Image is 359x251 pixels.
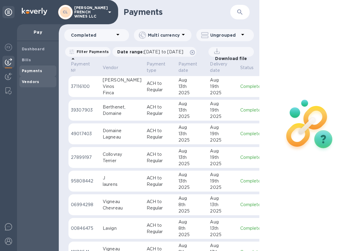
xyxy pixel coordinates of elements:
[178,232,205,238] div: 2025
[178,90,205,96] div: 2025
[74,6,105,18] p: [PERSON_NAME] FRENCH WINES LLC
[22,8,47,15] img: Logo
[144,49,183,54] span: [DATE] to [DATE]
[210,90,235,96] div: 2025
[210,154,235,161] div: 19th
[178,101,205,107] div: Aug
[147,128,174,140] p: ACH to Regular
[240,65,262,71] span: Status
[22,47,45,51] b: Dashboard
[210,202,235,208] div: 13th
[178,202,205,208] div: 8th
[103,110,142,117] div: Domaine
[178,178,205,184] div: 13th
[103,65,126,71] span: Vendor
[178,137,205,143] div: 2025
[71,83,98,90] p: 37116100
[178,208,205,214] div: 2025
[147,80,174,93] p: ACH to Regular
[210,61,235,74] span: Delivery date
[71,32,114,38] p: Completed
[178,148,205,154] div: Aug
[103,134,142,140] div: Lagneau
[178,219,205,225] div: Aug
[124,7,224,17] h1: Payments
[103,158,142,164] div: Terrier
[178,184,205,191] div: 2025
[74,49,109,54] p: Filter Payments
[147,222,174,235] p: ACH to Regular
[71,225,98,232] p: 00846475
[210,101,235,107] div: Aug
[210,124,235,131] div: Aug
[103,151,142,158] div: Collovray
[178,124,205,131] div: Aug
[147,151,174,164] p: ACH to Regular
[210,178,235,184] div: 19th
[148,32,180,38] p: Multi currency
[22,69,42,73] b: Payments
[103,175,142,181] div: J
[178,77,205,83] div: Aug
[210,172,235,178] div: Aug
[240,83,264,90] p: Completed
[178,243,205,249] div: Aug
[112,47,196,57] div: Date range:[DATE] to [DATE]
[71,61,98,74] span: Payment №
[210,232,235,238] div: 2025
[2,6,15,18] div: Unpin categories
[178,225,205,232] div: 8th
[213,55,247,62] p: Download file
[22,58,31,62] b: Bills
[22,79,39,84] b: Vendors
[71,131,98,137] p: 49017403
[22,29,54,35] p: Pay
[210,161,235,167] div: 2025
[210,219,235,225] div: Aug
[103,205,142,211] div: Chevreau
[178,107,205,113] div: 13th
[178,172,205,178] div: Aug
[63,10,68,14] b: CL
[71,178,98,184] p: 95808442
[103,199,142,205] div: Vigneau
[178,195,205,202] div: Aug
[103,104,142,110] div: Berthenet,
[178,113,205,120] div: 2025
[210,131,235,137] div: 19th
[210,208,235,214] div: 2025
[103,65,118,71] p: Vendor
[178,61,205,74] span: Payment date
[147,61,174,74] span: Payment type
[210,83,235,90] div: 19th
[103,181,142,188] div: laurens
[178,131,205,137] div: 13th
[210,113,235,120] div: 2025
[103,128,142,134] div: Domaine
[147,61,166,74] p: Payment type
[5,44,12,51] img: Foreign exchange
[240,202,264,208] p: Completed
[117,49,186,55] p: Date range :
[147,199,174,211] p: ACH to Regular
[71,61,90,74] p: Payment №
[210,77,235,83] div: Aug
[71,154,98,161] p: 27899197
[103,90,142,96] div: Finca
[210,195,235,202] div: Aug
[240,107,264,113] p: Completed
[240,178,264,184] p: Completed
[103,225,142,232] div: Lavign
[210,243,235,249] div: Aug
[103,83,142,90] div: Vinos
[240,225,264,232] p: Completed
[103,77,142,83] div: [PERSON_NAME]
[240,65,254,71] p: Status
[210,32,239,38] p: Ungrouped
[71,202,98,208] p: 06994298
[210,184,235,191] div: 2025
[210,137,235,143] div: 2025
[210,61,227,74] p: Delivery date
[71,107,98,113] p: 39307903
[178,154,205,161] div: 13th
